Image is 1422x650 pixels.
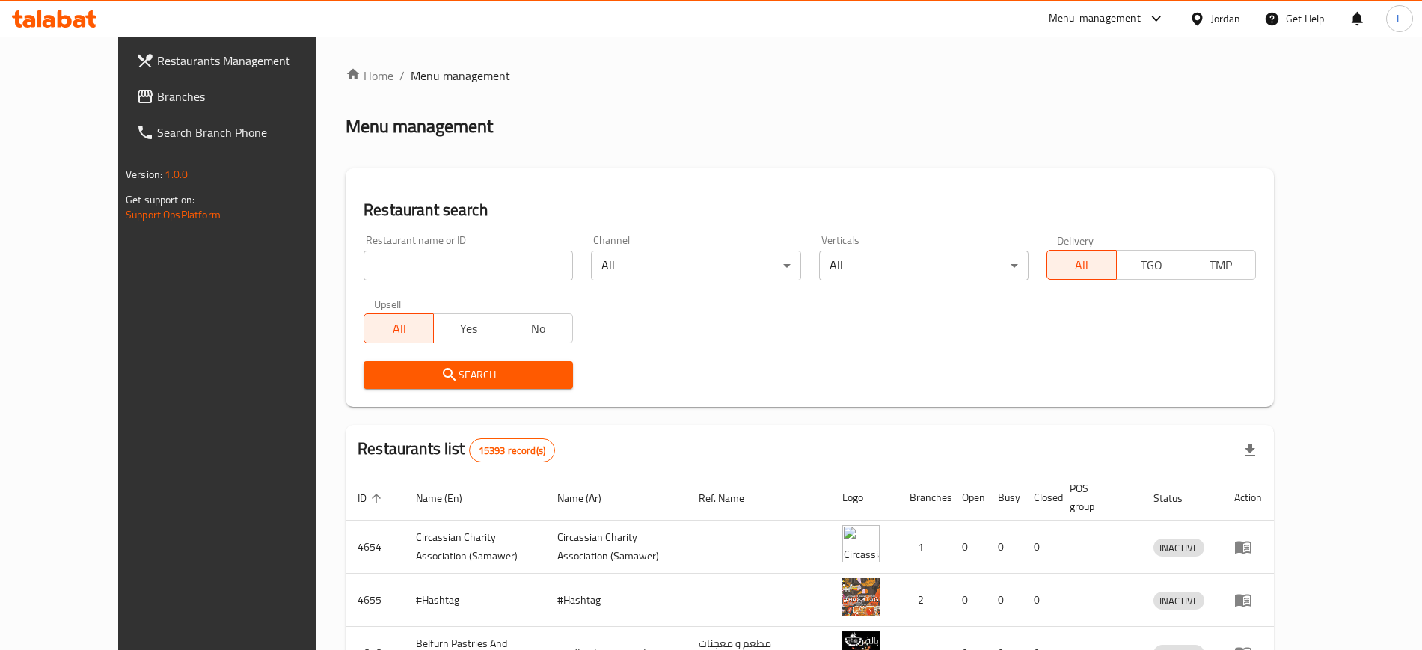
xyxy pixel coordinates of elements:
a: Support.OpsPlatform [126,205,221,224]
a: Restaurants Management [124,43,355,79]
span: No [509,318,567,340]
div: Total records count [469,438,555,462]
h2: Menu management [346,114,493,138]
span: Status [1153,489,1202,507]
button: TMP [1186,250,1256,280]
span: Restaurants Management [157,52,343,70]
button: Yes [433,313,503,343]
td: 0 [1022,574,1058,627]
input: Search for restaurant name or ID.. [364,251,573,280]
a: Branches [124,79,355,114]
td: ​Circassian ​Charity ​Association​ (Samawer) [404,521,545,574]
td: 0 [950,574,986,627]
td: #Hashtag [404,574,545,627]
button: All [1046,250,1117,280]
div: Menu-management [1049,10,1141,28]
span: Search Branch Phone [157,123,343,141]
span: All [370,318,428,340]
th: Open [950,475,986,521]
td: 1 [898,521,950,574]
div: All [591,251,800,280]
span: Version: [126,165,162,184]
span: Menu management [411,67,510,85]
a: Search Branch Phone [124,114,355,150]
div: Menu [1234,591,1262,609]
span: L [1397,10,1402,27]
td: 0 [986,521,1022,574]
button: All [364,313,434,343]
span: INACTIVE [1153,539,1204,557]
li: / [399,67,405,85]
label: Upsell [374,298,402,309]
div: Export file [1232,432,1268,468]
span: 15393 record(s) [470,444,554,458]
td: 0 [1022,521,1058,574]
a: Home [346,67,393,85]
span: Name (En) [416,489,482,507]
span: Ref. Name [699,489,764,507]
span: TGO [1123,254,1180,276]
span: Branches [157,88,343,105]
span: ID [358,489,386,507]
span: POS group [1070,479,1124,515]
button: Search [364,361,573,389]
button: TGO [1116,250,1186,280]
td: #Hashtag [545,574,687,627]
div: Menu [1234,538,1262,556]
th: Branches [898,475,950,521]
h2: Restaurant search [364,199,1256,221]
th: Busy [986,475,1022,521]
span: Name (Ar) [557,489,621,507]
div: Jordan [1211,10,1240,27]
img: ​Circassian ​Charity ​Association​ (Samawer) [842,525,880,562]
td: 4654 [346,521,404,574]
span: 1.0.0 [165,165,188,184]
div: All [819,251,1029,280]
td: ​Circassian ​Charity ​Association​ (Samawer) [545,521,687,574]
span: Search [376,366,561,384]
span: All [1053,254,1111,276]
td: 0 [986,574,1022,627]
label: Delivery [1057,235,1094,245]
h2: Restaurants list [358,438,555,462]
th: Action [1222,475,1274,521]
td: 4655 [346,574,404,627]
button: No [503,313,573,343]
td: 2 [898,574,950,627]
span: Yes [440,318,497,340]
th: Closed [1022,475,1058,521]
td: 0 [950,521,986,574]
img: #Hashtag [842,578,880,616]
span: INACTIVE [1153,592,1204,610]
span: Get support on: [126,190,194,209]
th: Logo [830,475,898,521]
span: TMP [1192,254,1250,276]
nav: breadcrumb [346,67,1274,85]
